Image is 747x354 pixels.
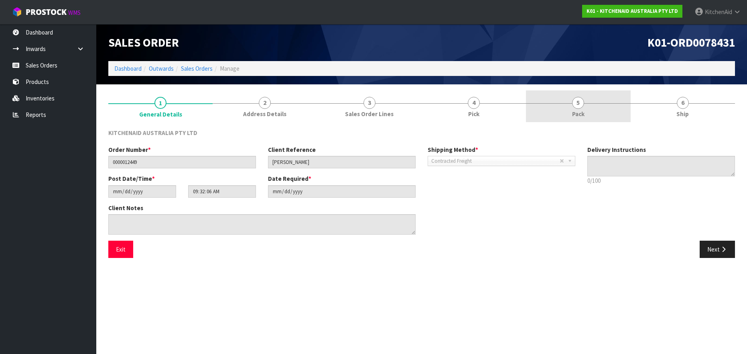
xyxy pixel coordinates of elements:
[268,145,316,154] label: Client Reference
[108,145,151,154] label: Order Number
[268,174,311,183] label: Date Required
[268,156,416,168] input: Client Reference
[108,35,179,50] span: Sales Order
[108,123,735,264] span: General Details
[26,7,67,17] span: ProStock
[587,176,735,185] p: 0/100
[259,97,271,109] span: 2
[108,241,133,258] button: Exit
[431,156,560,166] span: Contracted Freight
[345,110,394,118] span: Sales Order Lines
[12,7,22,17] img: cube-alt.png
[572,97,584,109] span: 5
[648,35,735,50] span: K01-ORD0078431
[114,65,142,72] a: Dashboard
[587,145,646,154] label: Delivery Instructions
[572,110,585,118] span: Pack
[68,9,81,16] small: WMS
[220,65,240,72] span: Manage
[677,97,689,109] span: 6
[468,110,479,118] span: Pick
[139,110,182,119] span: General Details
[108,156,256,168] input: Order Number
[587,8,678,14] strong: K01 - KITCHENAID AUSTRALIA PTY LTD
[181,65,213,72] a: Sales Orders
[154,97,166,109] span: 1
[676,110,689,118] span: Ship
[700,241,735,258] button: Next
[108,129,197,137] span: KITCHENAID AUSTRALIA PTY LTD
[149,65,174,72] a: Outwards
[108,204,143,212] label: Client Notes
[468,97,480,109] span: 4
[705,8,732,16] span: KitchenAid
[243,110,286,118] span: Address Details
[363,97,376,109] span: 3
[428,145,478,154] label: Shipping Method
[108,174,155,183] label: Post Date/Time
